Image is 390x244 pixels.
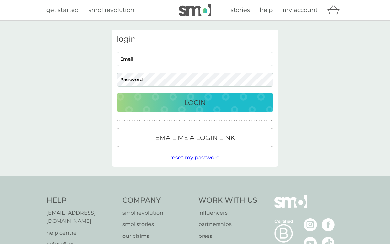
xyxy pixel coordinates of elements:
[211,119,213,122] p: ●
[260,7,273,14] span: help
[216,119,218,122] p: ●
[134,119,135,122] p: ●
[171,119,173,122] p: ●
[132,119,133,122] p: ●
[219,119,220,122] p: ●
[117,119,118,122] p: ●
[129,119,130,122] p: ●
[268,119,270,122] p: ●
[154,119,155,122] p: ●
[253,119,255,122] p: ●
[179,4,211,16] img: smol
[139,119,140,122] p: ●
[201,119,203,122] p: ●
[184,97,206,108] p: Login
[122,195,192,206] h4: Company
[189,119,190,122] p: ●
[161,119,163,122] p: ●
[184,119,185,122] p: ●
[119,119,121,122] p: ●
[122,220,192,229] a: smol stories
[221,119,222,122] p: ●
[274,195,307,218] img: smol
[127,119,128,122] p: ●
[231,119,233,122] p: ●
[209,119,210,122] p: ●
[122,232,192,240] a: our claims
[231,6,250,15] a: stories
[239,119,240,122] p: ●
[283,7,317,14] span: my account
[124,119,125,122] p: ●
[179,119,180,122] p: ●
[199,119,200,122] p: ●
[283,6,317,15] a: my account
[234,119,235,122] p: ●
[117,128,273,147] button: Email me a login link
[46,229,116,237] a: help centre
[156,119,158,122] p: ●
[259,119,260,122] p: ●
[206,119,208,122] p: ●
[224,119,225,122] p: ●
[251,119,252,122] p: ●
[187,119,188,122] p: ●
[46,195,116,206] h4: Help
[304,218,317,231] img: visit the smol Instagram page
[249,119,250,122] p: ●
[196,119,198,122] p: ●
[170,153,220,162] button: reset my password
[191,119,193,122] p: ●
[141,119,143,122] p: ●
[231,7,250,14] span: stories
[244,119,245,122] p: ●
[147,119,148,122] p: ●
[152,119,153,122] p: ●
[122,209,192,217] a: smol revolution
[236,119,237,122] p: ●
[194,119,195,122] p: ●
[226,119,228,122] p: ●
[159,119,160,122] p: ●
[246,119,248,122] p: ●
[169,119,170,122] p: ●
[198,209,257,217] a: influencers
[214,119,215,122] p: ●
[174,119,175,122] p: ●
[229,119,230,122] p: ●
[144,119,145,122] p: ●
[181,119,183,122] p: ●
[46,209,116,225] a: [EMAIL_ADDRESS][DOMAIN_NAME]
[164,119,165,122] p: ●
[204,119,205,122] p: ●
[256,119,257,122] p: ●
[327,4,344,17] div: basket
[271,119,272,122] p: ●
[117,35,273,44] h3: login
[264,119,265,122] p: ●
[122,119,123,122] p: ●
[198,232,257,240] a: press
[155,133,235,143] p: Email me a login link
[89,7,134,14] span: smol revolution
[322,218,335,231] img: visit the smol Facebook page
[241,119,242,122] p: ●
[46,6,79,15] a: get started
[89,6,134,15] a: smol revolution
[198,195,257,206] h4: Work With Us
[198,220,257,229] a: partnerships
[46,7,79,14] span: get started
[260,6,273,15] a: help
[137,119,138,122] p: ●
[261,119,262,122] p: ●
[176,119,178,122] p: ●
[117,93,273,112] button: Login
